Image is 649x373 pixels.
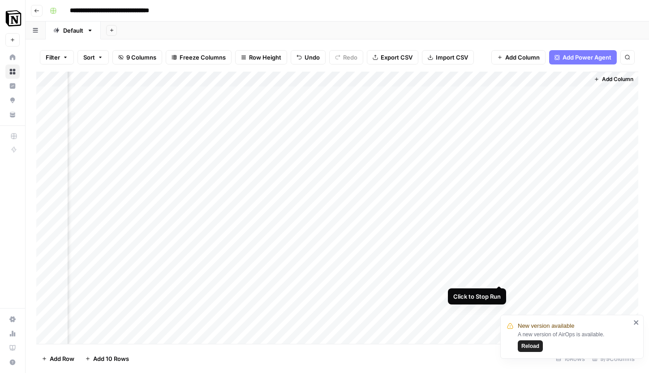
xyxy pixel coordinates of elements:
[343,53,357,62] span: Redo
[50,354,74,363] span: Add Row
[63,26,83,35] div: Default
[5,93,20,107] a: Opportunities
[381,53,413,62] span: Export CSV
[180,53,226,62] span: Freeze Columns
[40,50,74,64] button: Filter
[5,107,20,122] a: Your Data
[436,53,468,62] span: Import CSV
[491,50,546,64] button: Add Column
[83,53,95,62] span: Sort
[329,50,363,64] button: Redo
[505,53,540,62] span: Add Column
[563,53,611,62] span: Add Power Agent
[112,50,162,64] button: 9 Columns
[590,73,637,85] button: Add Column
[367,50,418,64] button: Export CSV
[518,322,574,330] span: New version available
[518,340,543,352] button: Reload
[305,53,320,62] span: Undo
[5,79,20,93] a: Insights
[126,53,156,62] span: 9 Columns
[46,53,60,62] span: Filter
[77,50,109,64] button: Sort
[5,50,20,64] a: Home
[5,10,21,26] img: Notion Logo
[633,319,640,326] button: close
[453,292,501,301] div: Click to Stop Run
[5,7,20,30] button: Workspace: Notion
[521,342,539,350] span: Reload
[552,352,589,366] div: 16 Rows
[5,312,20,326] a: Settings
[602,75,633,83] span: Add Column
[291,50,326,64] button: Undo
[589,352,638,366] div: 9/9 Columns
[518,330,631,352] div: A new version of AirOps is available.
[36,352,80,366] button: Add Row
[46,21,101,39] a: Default
[235,50,287,64] button: Row Height
[549,50,617,64] button: Add Power Agent
[5,341,20,355] a: Learning Hub
[422,50,474,64] button: Import CSV
[5,64,20,79] a: Browse
[249,53,281,62] span: Row Height
[5,355,20,369] button: Help + Support
[93,354,129,363] span: Add 10 Rows
[5,326,20,341] a: Usage
[80,352,134,366] button: Add 10 Rows
[166,50,232,64] button: Freeze Columns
